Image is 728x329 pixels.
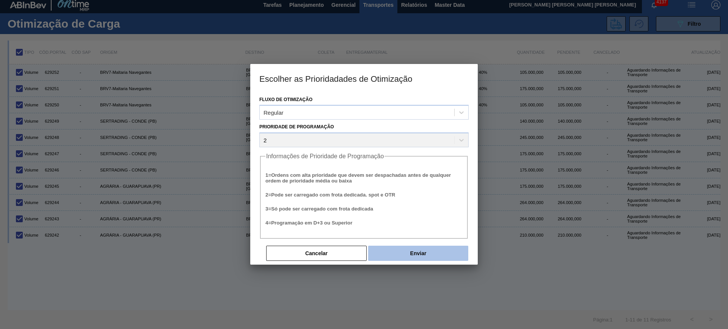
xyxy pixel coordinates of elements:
button: Cancelar [266,246,367,261]
h3: Escolher as Prioridadades de Otimização [250,64,478,93]
div: Regular [264,109,284,116]
h5: 2 = Pode ser carregado com frota dedicada. spot e OTR [265,192,463,198]
h5: 4 = Programação em D+3 ou Superior [265,220,463,226]
h5: 1 = Ordens com alta prioridade que devem ser despachadas antes de qualquer ordem de prioridade mé... [265,172,463,184]
button: Enviar [368,246,468,261]
h5: 3 = Só pode ser carregado com frota dedicada [265,206,463,212]
legend: Informações de Prioridade de Programação [265,153,384,160]
label: Fluxo de Otimização [259,97,312,102]
label: Prioridade de Programação [259,124,334,129]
